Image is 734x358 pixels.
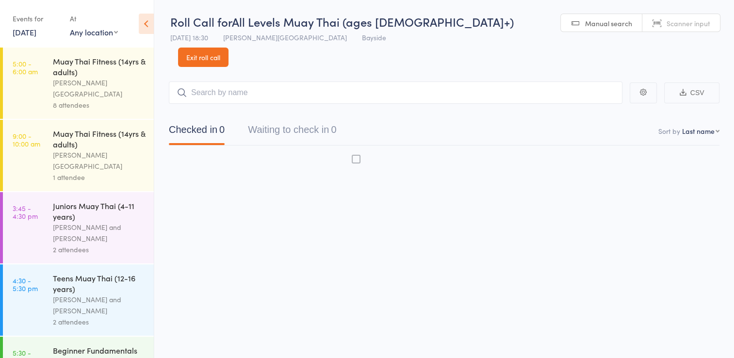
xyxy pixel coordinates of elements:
[13,277,38,292] time: 4:30 - 5:30 pm
[53,244,146,255] div: 2 attendees
[170,14,232,30] span: Roll Call for
[3,48,154,119] a: 5:00 -6:00 amMuay Thai Fitness (14yrs & adults)[PERSON_NAME][GEOGRAPHIC_DATA]8 attendees
[53,149,146,172] div: [PERSON_NAME][GEOGRAPHIC_DATA]
[70,11,118,27] div: At
[53,222,146,244] div: [PERSON_NAME] and [PERSON_NAME]
[53,294,146,316] div: [PERSON_NAME] and [PERSON_NAME]
[178,48,228,67] a: Exit roll call
[331,124,336,135] div: 0
[13,27,36,37] a: [DATE]
[53,99,146,111] div: 8 attendees
[223,33,347,42] span: [PERSON_NAME][GEOGRAPHIC_DATA]
[70,27,118,37] div: Any location
[219,124,225,135] div: 0
[667,18,710,28] span: Scanner input
[170,33,208,42] span: [DATE] 18:30
[682,126,715,136] div: Last name
[53,316,146,327] div: 2 attendees
[3,192,154,263] a: 3:45 -4:30 pmJuniors Muay Thai (4-11 years)[PERSON_NAME] and [PERSON_NAME]2 attendees
[53,172,146,183] div: 1 attendee
[13,60,38,75] time: 5:00 - 6:00 am
[362,33,386,42] span: Bayside
[13,132,40,147] time: 9:00 - 10:00 am
[53,77,146,99] div: [PERSON_NAME][GEOGRAPHIC_DATA]
[53,200,146,222] div: Juniors Muay Thai (4-11 years)
[658,126,680,136] label: Sort by
[53,56,146,77] div: Muay Thai Fitness (14yrs & adults)
[3,120,154,191] a: 9:00 -10:00 amMuay Thai Fitness (14yrs & adults)[PERSON_NAME][GEOGRAPHIC_DATA]1 attendee
[248,119,336,145] button: Waiting to check in0
[13,204,38,220] time: 3:45 - 4:30 pm
[664,82,719,103] button: CSV
[232,14,514,30] span: All Levels Muay Thai (ages [DEMOGRAPHIC_DATA]+)
[3,264,154,336] a: 4:30 -5:30 pmTeens Muay Thai (12-16 years)[PERSON_NAME] and [PERSON_NAME]2 attendees
[585,18,632,28] span: Manual search
[169,81,622,104] input: Search by name
[169,119,225,145] button: Checked in0
[13,11,60,27] div: Events for
[53,273,146,294] div: Teens Muay Thai (12-16 years)
[53,128,146,149] div: Muay Thai Fitness (14yrs & adults)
